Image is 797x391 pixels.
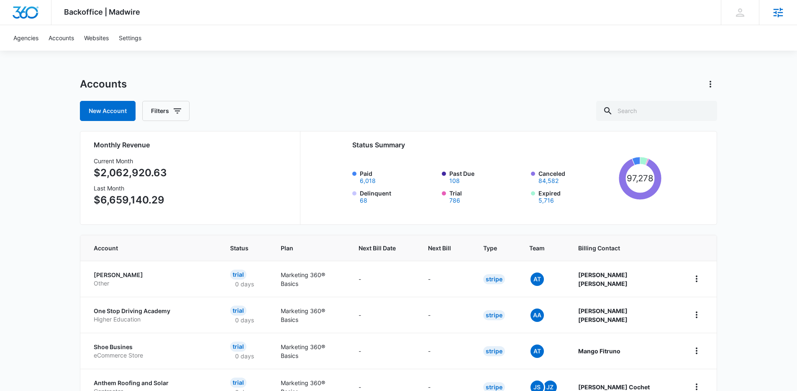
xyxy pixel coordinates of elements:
h3: Last Month [94,184,167,193]
button: Expired [538,198,554,203]
div: Stripe [483,310,505,320]
p: Other [94,279,210,288]
button: Actions [704,77,717,91]
a: Websites [79,25,114,51]
p: $6,659,140.29 [94,193,167,208]
p: 0 days [230,316,259,324]
p: Marketing 360® Basics [281,306,338,324]
p: $2,062,920.63 [94,165,167,180]
a: One Stop Driving AcademyHigher Education [94,307,210,323]
span: At [530,273,544,286]
button: home [690,272,703,286]
td: - [418,333,473,369]
p: One Stop Driving Academy [94,307,210,315]
button: Trial [449,198,460,203]
div: Trial [230,270,246,280]
a: Shoe BusineseCommerce Store [94,343,210,359]
button: Filters [142,101,190,121]
p: Marketing 360® Basics [281,342,338,360]
p: Higher Education [94,315,210,324]
span: Next Bill [428,244,451,252]
label: Trial [449,189,526,203]
a: New Account [80,101,136,121]
a: [PERSON_NAME]Other [94,271,210,287]
p: Marketing 360® Basics [281,270,338,288]
p: Anthem Roofing and Solar [94,379,210,387]
h1: Accounts [80,78,127,90]
input: Search [596,101,717,121]
tspan: 97,278 [626,173,653,183]
label: Canceled [538,169,615,184]
button: Paid [360,178,376,184]
p: Shoe Busines [94,343,210,351]
td: - [418,297,473,333]
span: Plan [281,244,338,252]
span: Status [230,244,249,252]
a: Agencies [8,25,44,51]
p: [PERSON_NAME] [94,271,210,279]
div: Trial [230,342,246,352]
label: Expired [538,189,615,203]
div: Trial [230,378,246,388]
span: Backoffice | Madwire [64,8,140,16]
button: Past Due [449,178,460,184]
span: Type [483,244,497,252]
td: - [349,261,418,297]
div: Stripe [483,274,505,284]
p: eCommerce Store [94,351,210,360]
div: Stripe [483,346,505,356]
span: Next Bill Date [359,244,396,252]
span: Billing Contact [578,244,670,252]
strong: Mango Fitruno [578,347,620,355]
strong: [PERSON_NAME] [PERSON_NAME] [578,271,628,287]
button: Canceled [538,178,559,184]
span: Team [529,244,546,252]
td: - [418,261,473,297]
h2: Monthly Revenue [94,140,290,150]
strong: [PERSON_NAME] [PERSON_NAME] [578,307,628,323]
span: Account [94,244,198,252]
td: - [349,297,418,333]
p: 0 days [230,280,259,288]
strong: [PERSON_NAME] Cochet [578,383,650,391]
a: Accounts [44,25,79,51]
button: home [690,308,703,322]
label: Past Due [449,169,526,184]
label: Delinquent [360,189,437,203]
a: Settings [114,25,146,51]
h2: Status Summary [352,140,661,150]
button: home [690,344,703,358]
span: At [530,345,544,358]
td: - [349,333,418,369]
p: 0 days [230,352,259,360]
label: Paid [360,169,437,184]
div: Trial [230,306,246,316]
span: AA [530,309,544,322]
h3: Current Month [94,157,167,165]
button: Delinquent [360,198,367,203]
